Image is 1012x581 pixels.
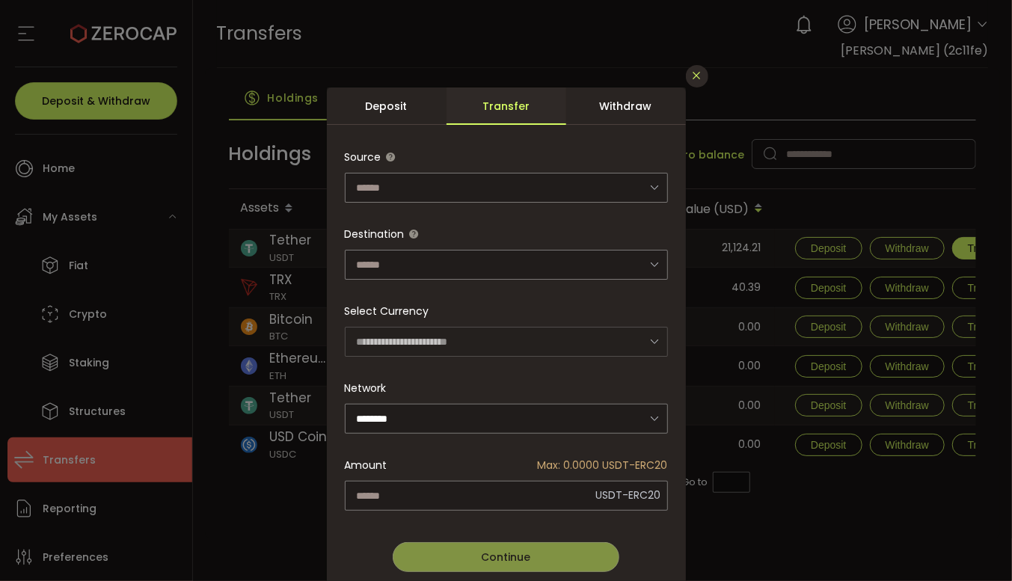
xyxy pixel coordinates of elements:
[566,87,686,125] div: Withdraw
[345,150,381,165] span: Source
[345,227,405,242] span: Destination
[596,488,661,502] span: USDT-ERC20
[686,65,708,87] button: Close
[393,542,619,572] button: Continue
[481,550,530,565] span: Continue
[345,450,387,480] span: Amount
[447,87,566,125] div: Transfer
[345,381,396,396] label: Network
[538,450,668,480] span: Max: 0.0000 USDT-ERC20
[327,87,447,125] div: Deposit
[345,304,438,319] label: Select Currency
[937,509,1012,581] iframe: Chat Widget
